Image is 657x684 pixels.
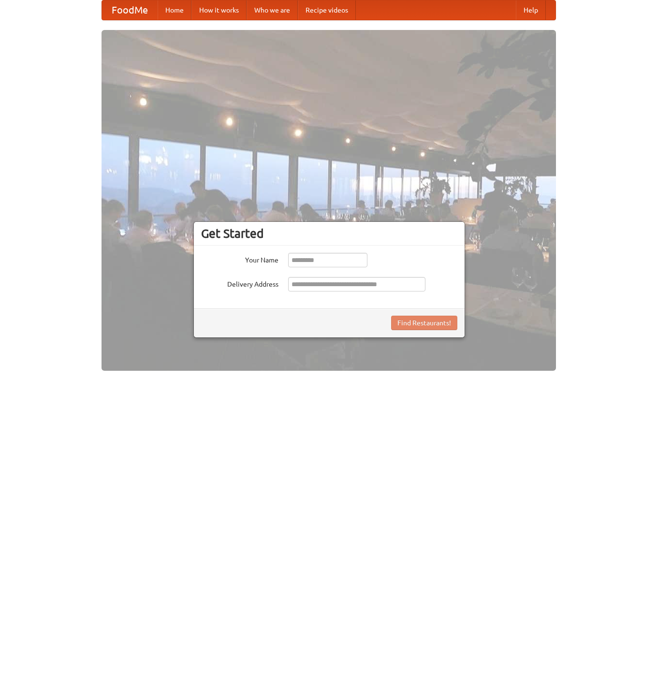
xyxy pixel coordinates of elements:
[298,0,356,20] a: Recipe videos
[247,0,298,20] a: Who we are
[516,0,546,20] a: Help
[102,0,158,20] a: FoodMe
[158,0,191,20] a: Home
[201,226,457,241] h3: Get Started
[201,277,278,289] label: Delivery Address
[191,0,247,20] a: How it works
[391,316,457,330] button: Find Restaurants!
[201,253,278,265] label: Your Name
